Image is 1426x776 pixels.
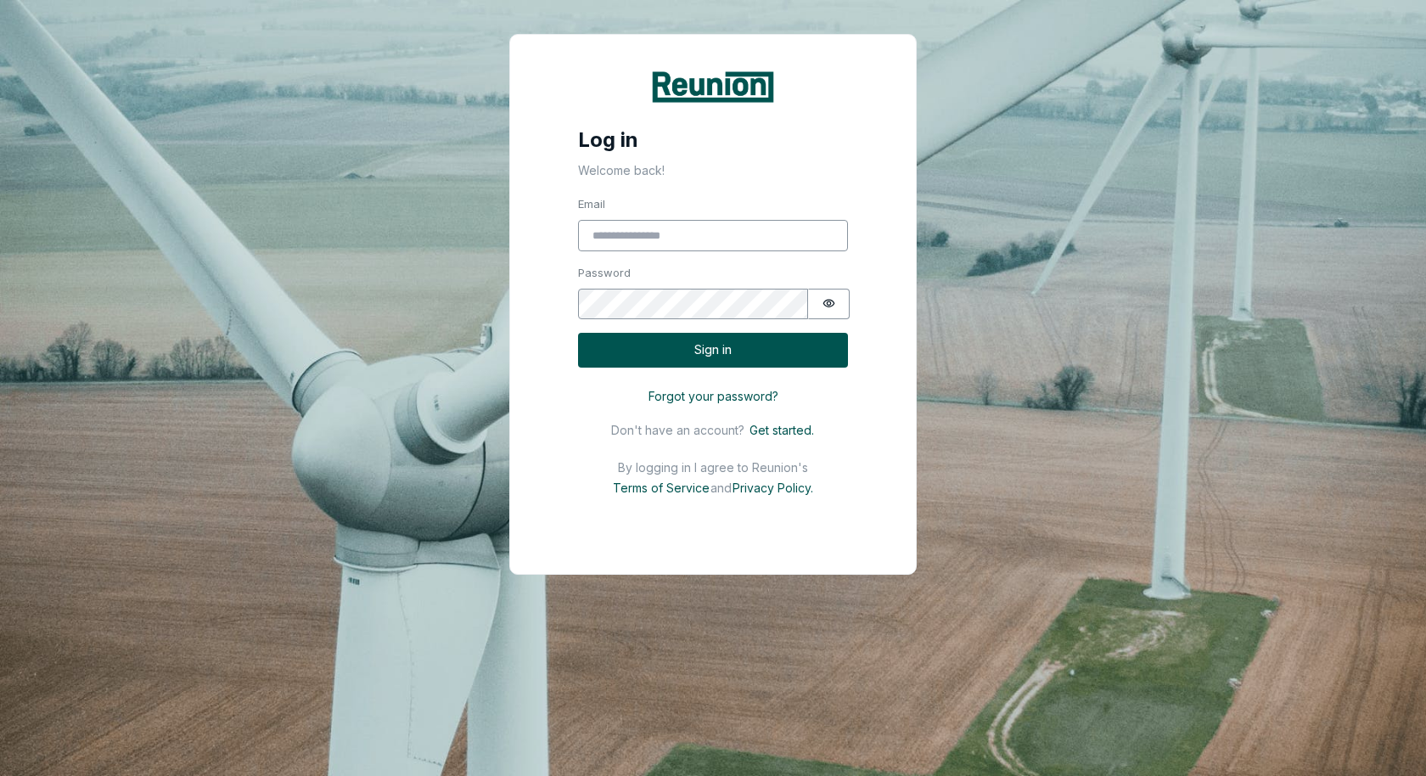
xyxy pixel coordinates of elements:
[608,478,710,498] button: Terms of Service
[578,265,848,282] label: Password
[808,289,850,320] button: Show password
[510,110,916,153] h4: Log in
[732,478,818,498] button: Privacy Policy.
[744,420,815,440] button: Get started.
[611,423,744,437] p: Don't have an account?
[578,381,848,411] button: Forgot your password?
[510,153,916,179] p: Welcome back!
[618,460,808,475] p: By logging in I agree to Reunion's
[578,196,848,213] label: Email
[710,481,732,495] p: and
[649,69,777,105] img: Reunion
[578,333,848,368] button: Sign in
